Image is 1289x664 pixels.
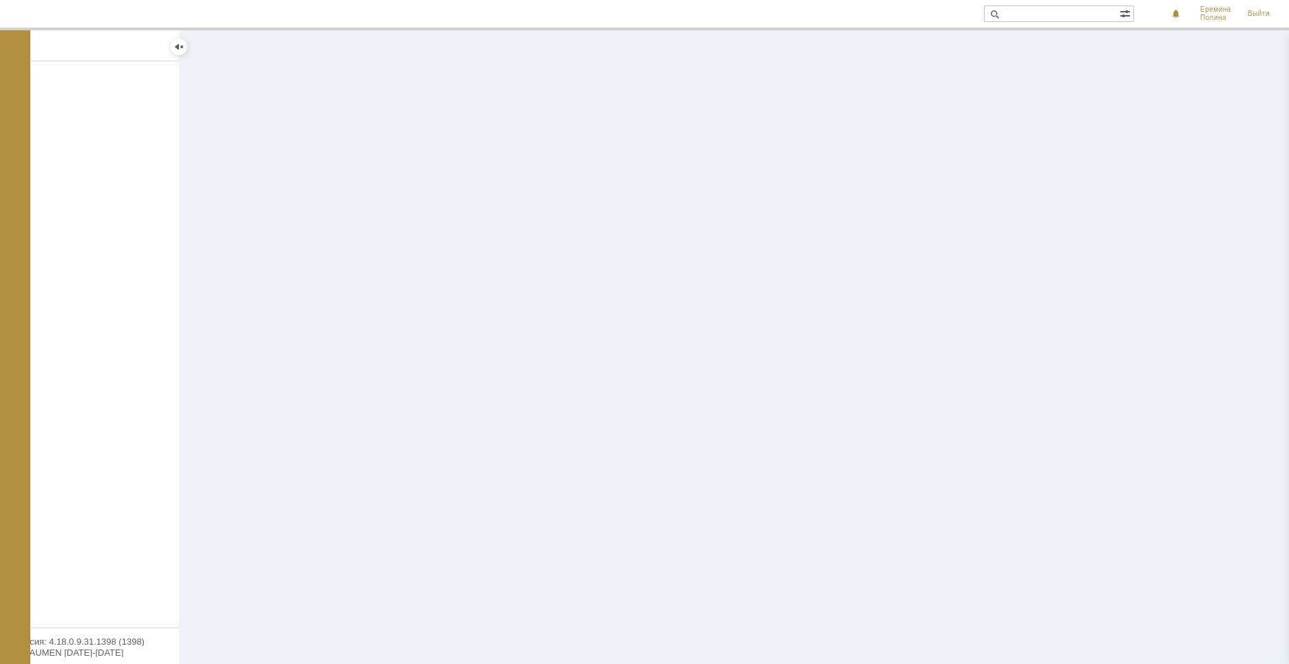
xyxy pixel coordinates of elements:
[1200,6,1231,14] span: Еремина
[171,39,187,55] div: Скрыть меню
[1120,6,1133,19] span: Расширенный поиск
[14,648,165,657] div: © NAUMEN [DATE]-[DATE]
[14,637,165,646] div: Версия: 4.18.0.9.31.1398 (1398)
[1200,14,1226,22] span: Полина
